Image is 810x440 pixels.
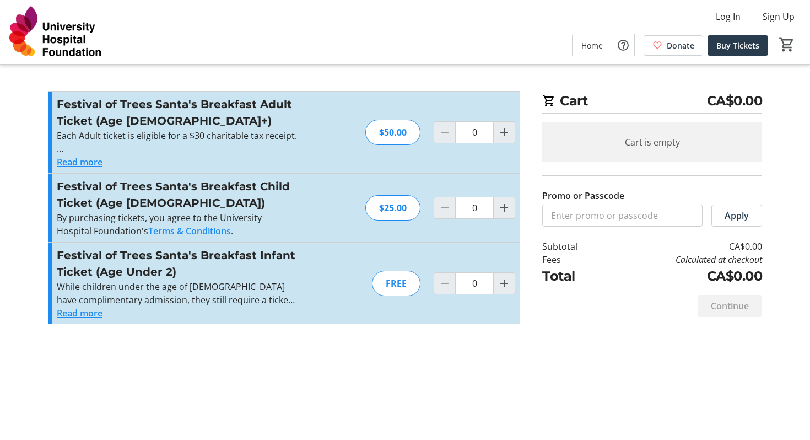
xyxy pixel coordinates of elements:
div: FREE [372,271,420,296]
td: Total [542,266,606,286]
img: University Hospital Foundation's Logo [7,4,105,60]
span: Apply [725,209,749,222]
button: Apply [711,205,762,227]
input: Festival of Trees Santa's Breakfast Infant Ticket (Age Under 2) Quantity [455,272,494,294]
div: $50.00 [365,120,420,145]
p: Each Adult ticket is eligible for a $30 charitable tax receipt. [57,129,298,142]
button: Increment by one [494,122,515,143]
h2: Cart [542,91,762,114]
td: Subtotal [542,240,606,253]
td: Fees [542,253,606,266]
div: Cart is empty [542,122,762,162]
button: Help [612,34,634,56]
a: Donate [644,35,703,56]
div: $25.00 [365,195,420,221]
p: While children under the age of [DEMOGRAPHIC_DATA] have complimentary admission, they still requi... [57,280,298,307]
span: Donate [667,40,694,51]
span: Sign Up [763,10,795,23]
input: Enter promo or passcode [542,205,703,227]
td: CA$0.00 [606,266,762,286]
p: By purchasing tickets, you agree to the University Hospital Foundation's . [57,211,298,238]
a: Buy Tickets [708,35,768,56]
span: Home [581,40,603,51]
h3: Festival of Trees Santa's Breakfast Adult Ticket (Age [DEMOGRAPHIC_DATA]+) [57,96,298,129]
h3: Festival of Trees Santa's Breakfast Child Ticket (Age [DEMOGRAPHIC_DATA]) [57,178,298,211]
span: CA$0.00 [707,91,763,111]
span: Log In [716,10,741,23]
button: Increment by one [494,197,515,218]
button: Increment by one [494,273,515,294]
button: Sign Up [754,8,803,25]
a: Home [573,35,612,56]
td: Calculated at checkout [606,253,762,266]
label: Promo or Passcode [542,189,624,202]
a: Terms & Conditions [148,225,231,237]
button: Read more [57,155,102,169]
td: CA$0.00 [606,240,762,253]
input: Festival of Trees Santa's Breakfast Child Ticket (Age 2 - 12) Quantity [455,197,494,219]
button: Cart [777,35,797,55]
button: Log In [707,8,749,25]
input: Festival of Trees Santa's Breakfast Adult Ticket (Age 13+) Quantity [455,121,494,143]
button: Read more [57,307,102,320]
span: Buy Tickets [716,40,759,51]
h3: Festival of Trees Santa's Breakfast Infant Ticket (Age Under 2) [57,247,298,280]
